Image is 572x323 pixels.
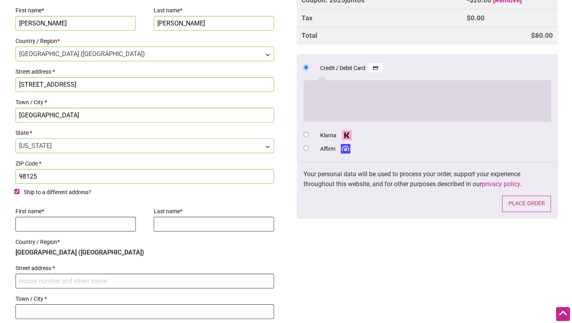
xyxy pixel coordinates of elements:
[303,169,551,189] p: Your personal data will be used to process your order, support your experience throughout this we...
[338,144,353,154] img: Affirm
[15,97,274,108] label: Town / City
[15,127,274,138] label: State
[15,77,274,92] input: House number and street name
[15,5,136,16] label: First name
[15,263,274,274] label: Street address
[531,31,535,39] span: $
[15,47,274,61] span: Country / Region
[320,144,353,154] label: Affirm
[308,85,546,116] iframe: Secure payment input frame
[531,31,553,39] bdi: 80.00
[15,236,274,247] label: Country / Region
[502,196,551,212] button: Place order
[154,5,274,16] label: Last name
[297,9,462,27] th: Tax
[15,66,274,77] label: Street address
[556,307,570,321] div: Scroll Back to Top
[16,139,274,153] span: Washington
[154,206,274,217] label: Last name
[15,293,274,304] label: Town / City
[15,35,274,47] label: Country / Region
[467,14,471,22] span: $
[482,180,520,188] a: privacy policy
[15,249,144,256] strong: [GEOGRAPHIC_DATA] ([GEOGRAPHIC_DATA])
[15,158,274,169] label: ZIP Code
[16,47,274,61] span: United States (US)
[320,130,354,140] label: Klarna
[24,189,91,195] span: Ship to a different address?
[15,274,274,288] input: House number and street name
[320,63,383,73] label: Credit / Debit Card
[14,189,19,194] input: Ship to a different address?
[15,206,136,217] label: First name
[467,14,485,22] bdi: 0.00
[15,138,274,153] span: State
[368,63,383,73] img: Credit / Debit Card
[297,27,462,45] th: Total
[339,130,354,140] img: Klarna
